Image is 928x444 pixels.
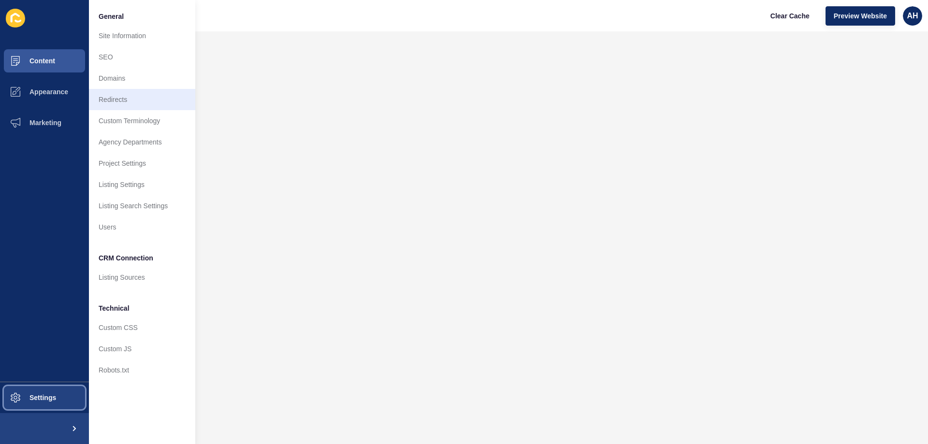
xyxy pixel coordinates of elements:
button: Clear Cache [762,6,818,26]
a: Site Information [89,25,195,46]
span: AH [907,11,918,21]
span: Clear Cache [770,11,810,21]
button: Preview Website [826,6,895,26]
a: Redirects [89,89,195,110]
a: Custom CSS [89,317,195,338]
a: SEO [89,46,195,68]
a: Listing Settings [89,174,195,195]
span: General [99,12,124,21]
a: Project Settings [89,153,195,174]
a: Listing Sources [89,267,195,288]
a: Listing Search Settings [89,195,195,216]
span: Preview Website [834,11,887,21]
a: Domains [89,68,195,89]
span: Technical [99,303,130,313]
a: Custom Terminology [89,110,195,131]
a: Robots.txt [89,359,195,381]
a: Users [89,216,195,238]
a: Agency Departments [89,131,195,153]
a: Custom JS [89,338,195,359]
span: CRM Connection [99,253,153,263]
